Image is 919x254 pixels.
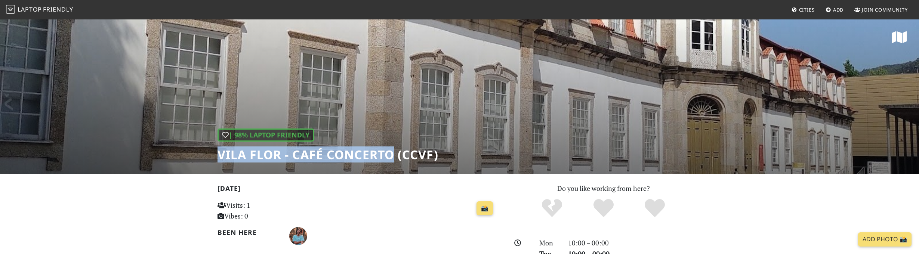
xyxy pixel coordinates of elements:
span: Cities [799,6,815,13]
div: Mon [535,238,563,248]
span: Laptop [18,5,42,13]
img: 3842-daniel.jpg [289,227,307,245]
h1: Vila Flor - Café Concerto (CCVF) [218,148,438,162]
a: Add [823,3,847,16]
span: Friendly [43,5,73,13]
div: | 98% Laptop Friendly [218,128,314,142]
h2: [DATE] [218,185,496,195]
h2: Been here [218,229,281,236]
a: LaptopFriendly LaptopFriendly [6,3,73,16]
span: Join Community [862,6,908,13]
a: 📸 [477,201,493,216]
p: Do you like working from here? [505,183,702,194]
div: Definitely! [629,198,681,219]
img: LaptopFriendly [6,5,15,14]
div: Yes [578,198,629,219]
div: No [526,198,578,219]
div: 10:00 – 00:00 [564,238,706,248]
a: Cities [789,3,818,16]
span: Daniel Teixeira [289,231,307,240]
span: Add [833,6,844,13]
a: Join Community [851,3,911,16]
p: Visits: 1 Vibes: 0 [218,200,305,222]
